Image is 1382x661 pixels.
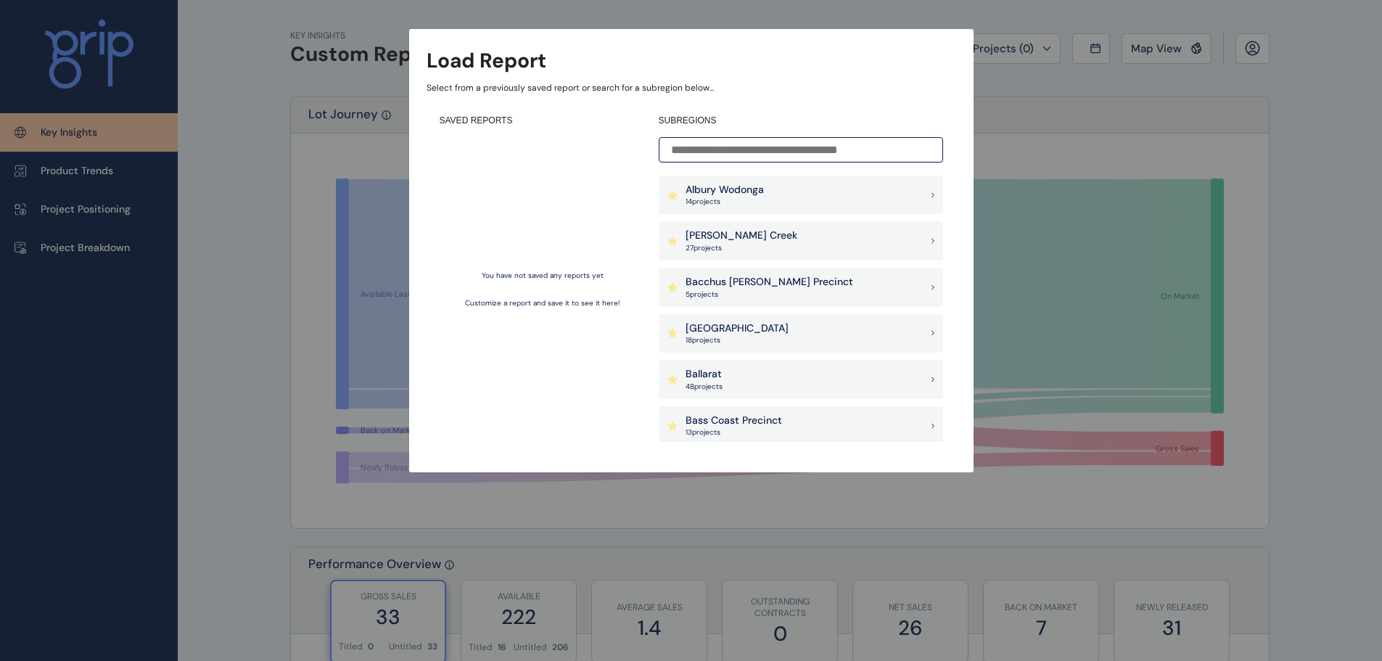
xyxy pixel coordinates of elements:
h4: SUBREGIONS [659,115,943,127]
p: 27 project s [686,243,797,253]
p: 14 project s [686,197,764,207]
p: [GEOGRAPHIC_DATA] [686,321,789,336]
p: Albury Wodonga [686,183,764,197]
p: Bacchus [PERSON_NAME] Precinct [686,275,853,290]
p: [PERSON_NAME] Creek [686,229,797,243]
p: 13 project s [686,427,782,438]
p: Customize a report and save it to see it here! [465,298,620,308]
h4: SAVED REPORTS [440,115,646,127]
p: 48 project s [686,382,723,392]
p: 5 project s [686,290,853,300]
p: 18 project s [686,335,789,345]
p: Select from a previously saved report or search for a subregion below... [427,82,956,94]
h3: Load Report [427,46,546,75]
p: Bass Coast Precinct [686,414,782,428]
p: Ballarat [686,367,723,382]
p: You have not saved any reports yet [482,271,604,281]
